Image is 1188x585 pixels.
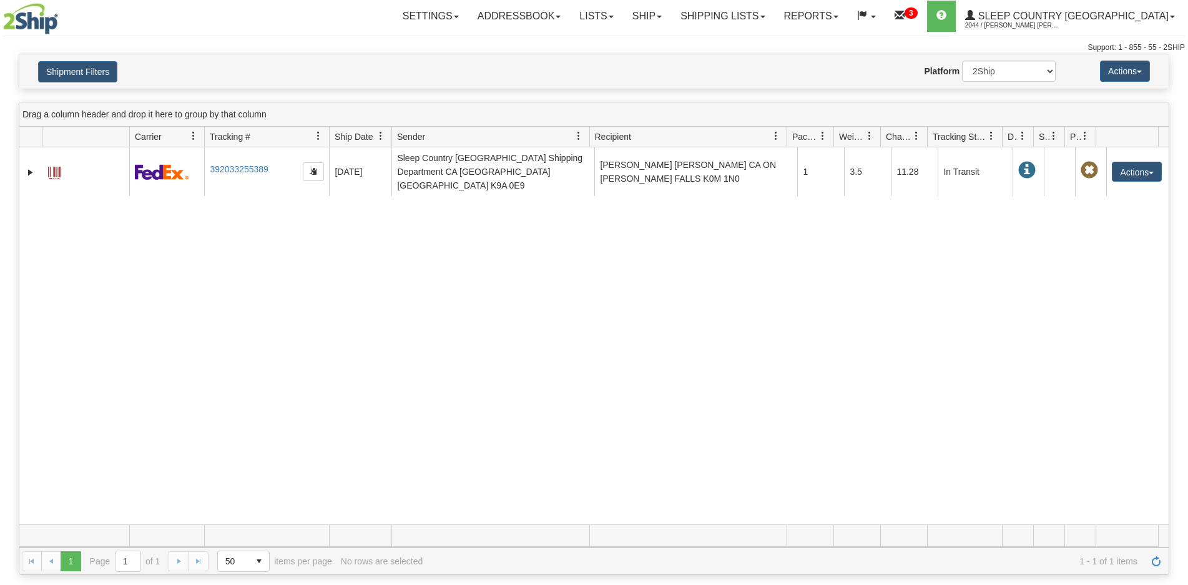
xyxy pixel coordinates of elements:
[24,166,37,179] a: Expand
[90,551,160,572] span: Page of 1
[225,555,242,568] span: 50
[775,1,848,32] a: Reports
[956,1,1184,32] a: Sleep Country [GEOGRAPHIC_DATA] 2044 / [PERSON_NAME] [PERSON_NAME]
[1159,229,1187,356] iframe: chat widget
[210,164,268,174] a: 392033255389
[792,130,818,143] span: Packages
[329,147,391,196] td: [DATE]
[570,1,622,32] a: Lists
[1039,130,1049,143] span: Shipment Issues
[568,125,589,147] a: Sender filter column settings
[135,164,189,180] img: 2 - FedEx Express®
[393,1,468,32] a: Settings
[249,551,269,571] span: select
[370,125,391,147] a: Ship Date filter column settings
[1018,162,1036,179] span: In Transit
[431,556,1137,566] span: 1 - 1 of 1 items
[1146,551,1166,571] a: Refresh
[115,551,140,571] input: Page 1
[975,11,1169,21] span: Sleep Country [GEOGRAPHIC_DATA]
[48,161,61,181] a: Label
[135,130,162,143] span: Carrier
[391,147,594,196] td: Sleep Country [GEOGRAPHIC_DATA] Shipping Department CA [GEOGRAPHIC_DATA] [GEOGRAPHIC_DATA] K9A 0E9
[341,556,423,566] div: No rows are selected
[797,147,844,196] td: 1
[1012,125,1033,147] a: Delivery Status filter column settings
[859,125,880,147] a: Weight filter column settings
[623,1,671,32] a: Ship
[1008,130,1018,143] span: Delivery Status
[1070,130,1081,143] span: Pickup Status
[891,147,938,196] td: 11.28
[1043,125,1064,147] a: Shipment Issues filter column settings
[981,125,1002,147] a: Tracking Status filter column settings
[217,551,332,572] span: items per page
[595,130,631,143] span: Recipient
[1112,162,1162,182] button: Actions
[1074,125,1096,147] a: Pickup Status filter column settings
[933,130,987,143] span: Tracking Status
[38,61,117,82] button: Shipment Filters
[19,102,1169,127] div: grid grouping header
[1081,162,1098,179] span: Pickup Not Assigned
[335,130,373,143] span: Ship Date
[924,65,960,77] label: Platform
[938,147,1013,196] td: In Transit
[885,1,927,32] a: 3
[965,19,1059,32] span: 2044 / [PERSON_NAME] [PERSON_NAME]
[844,147,891,196] td: 3.5
[468,1,571,32] a: Addressbook
[906,125,927,147] a: Charge filter column settings
[1100,61,1150,82] button: Actions
[210,130,250,143] span: Tracking #
[765,125,787,147] a: Recipient filter column settings
[61,551,81,571] span: Page 1
[886,130,912,143] span: Charge
[397,130,425,143] span: Sender
[671,1,774,32] a: Shipping lists
[3,3,58,34] img: logo2044.jpg
[905,7,918,19] sup: 3
[308,125,329,147] a: Tracking # filter column settings
[217,551,270,572] span: Page sizes drop down
[3,42,1185,53] div: Support: 1 - 855 - 55 - 2SHIP
[839,130,865,143] span: Weight
[303,162,324,181] button: Copy to clipboard
[183,125,204,147] a: Carrier filter column settings
[594,147,797,196] td: [PERSON_NAME] [PERSON_NAME] CA ON [PERSON_NAME] FALLS K0M 1N0
[812,125,833,147] a: Packages filter column settings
